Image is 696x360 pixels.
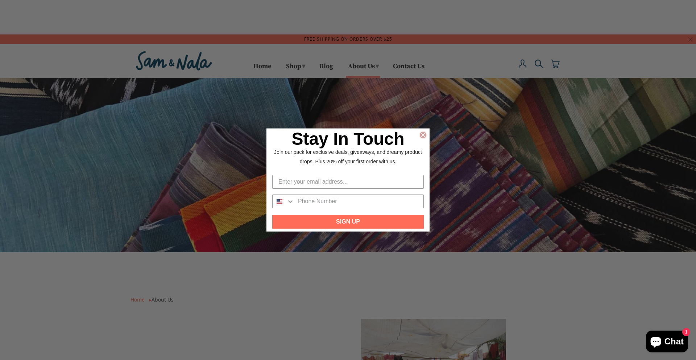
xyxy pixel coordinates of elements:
[419,131,427,139] button: Close dialog
[272,175,424,189] input: Enter your email address...
[294,195,423,208] input: Phone Number
[274,149,422,164] span: Join our pack for exclusive deals, giveaways, and dreamy product drops. Plus 20% off your first o...
[644,331,690,354] inbox-online-store-chat: Shopify online store chat
[272,215,424,229] button: SIGN UP
[291,129,404,148] span: Stay In Touch
[277,199,282,204] img: United States
[273,195,294,208] button: Search Countries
